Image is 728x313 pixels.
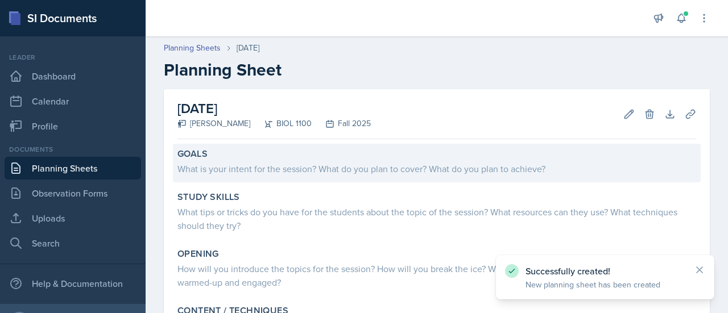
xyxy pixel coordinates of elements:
[312,118,371,130] div: Fall 2025
[5,90,141,112] a: Calendar
[164,42,221,54] a: Planning Sheets
[5,144,141,155] div: Documents
[177,162,696,176] div: What is your intent for the session? What do you plan to cover? What do you plan to achieve?
[5,52,141,62] div: Leader
[177,118,250,130] div: [PERSON_NAME]
[5,232,141,254] a: Search
[177,191,240,203] label: Study Skills
[177,262,696,289] div: How will you introduce the topics for the session? How will you break the ice? What activity can ...
[526,279,685,290] p: New planning sheet has been created
[5,157,141,180] a: Planning Sheets
[5,65,141,87] a: Dashboard
[5,207,141,229] a: Uploads
[177,205,696,232] div: What tips or tricks do you have for the students about the topic of the session? What resources c...
[177,248,219,260] label: Opening
[250,118,312,130] div: BIOL 1100
[177,98,371,119] h2: [DATE]
[164,60,710,80] h2: Planning Sheet
[177,148,208,160] label: Goals
[5,182,141,205] a: Observation Forms
[5,115,141,137] a: Profile
[237,42,259,54] div: [DATE]
[5,272,141,295] div: Help & Documentation
[526,265,685,277] p: Successfully created!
